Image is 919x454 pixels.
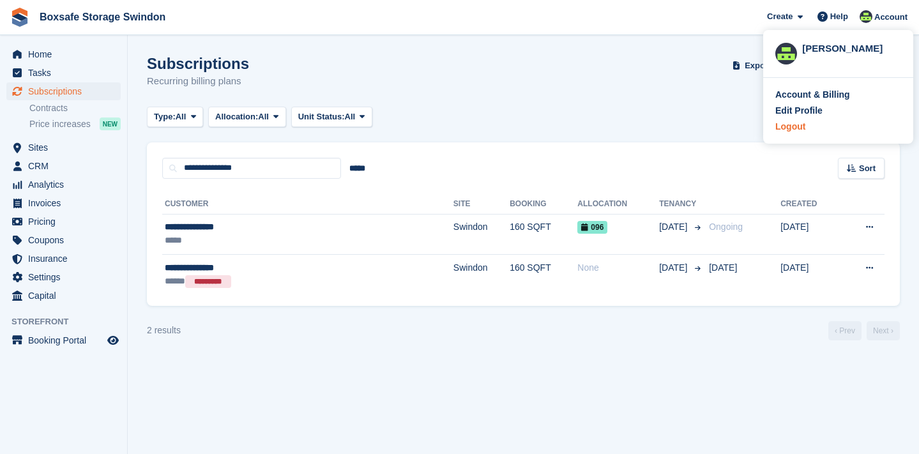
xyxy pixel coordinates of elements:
span: [DATE] [659,261,690,275]
button: Allocation: All [208,107,286,128]
a: menu [6,176,121,193]
a: menu [6,139,121,156]
td: 160 SQFT [510,255,577,296]
span: All [258,110,269,123]
div: NEW [100,117,121,130]
img: Julia Matthews [775,43,797,64]
a: Boxsafe Storage Swindon [34,6,171,27]
img: stora-icon-8386f47178a22dfd0bd8f6a31ec36ba5ce8667c1dd55bd0f319d3a0aa187defe.svg [10,8,29,27]
span: Ongoing [709,222,743,232]
span: Tasks [28,64,105,82]
h1: Subscriptions [147,55,249,72]
div: [PERSON_NAME] [802,42,901,53]
a: Preview store [105,333,121,348]
a: Previous [828,321,862,340]
th: Customer [162,194,453,215]
p: Recurring billing plans [147,74,249,89]
a: Contracts [29,102,121,114]
span: Export [745,59,771,72]
a: menu [6,213,121,231]
div: Edit Profile [775,104,823,117]
span: Help [830,10,848,23]
a: Next [867,321,900,340]
span: Subscriptions [28,82,105,100]
a: menu [6,231,121,249]
a: menu [6,82,121,100]
span: Capital [28,287,105,305]
button: Type: All [147,107,203,128]
a: menu [6,287,121,305]
a: menu [6,331,121,349]
span: Allocation: [215,110,258,123]
span: All [345,110,356,123]
a: Account & Billing [775,88,901,102]
span: All [176,110,186,123]
th: Site [453,194,510,215]
div: None [577,261,659,275]
span: Account [874,11,908,24]
span: Insurance [28,250,105,268]
button: Unit Status: All [291,107,372,128]
td: Swindon [453,214,510,255]
span: Pricing [28,213,105,231]
button: Export [730,55,786,76]
div: 2 results [147,324,181,337]
a: menu [6,194,121,212]
span: Price increases [29,118,91,130]
a: menu [6,45,121,63]
th: Booking [510,194,577,215]
th: Allocation [577,194,659,215]
td: [DATE] [780,255,840,296]
span: [DATE] [709,262,737,273]
span: Coupons [28,231,105,249]
th: Tenancy [659,194,704,215]
td: 160 SQFT [510,214,577,255]
a: Edit Profile [775,104,901,117]
span: Settings [28,268,105,286]
td: [DATE] [780,214,840,255]
span: Storefront [11,315,127,328]
span: Analytics [28,176,105,193]
a: menu [6,250,121,268]
a: Price increases NEW [29,117,121,131]
div: Account & Billing [775,88,850,102]
span: Create [767,10,793,23]
span: [DATE] [659,220,690,234]
th: Created [780,194,840,215]
span: CRM [28,157,105,175]
nav: Page [826,321,902,340]
span: Sites [28,139,105,156]
span: 096 [577,221,607,234]
span: Sort [859,162,876,175]
div: Logout [775,120,805,133]
a: Logout [775,120,901,133]
a: menu [6,268,121,286]
td: Swindon [453,255,510,296]
span: Booking Portal [28,331,105,349]
a: menu [6,64,121,82]
span: Home [28,45,105,63]
a: menu [6,157,121,175]
span: Unit Status: [298,110,345,123]
img: Julia Matthews [860,10,872,23]
span: Invoices [28,194,105,212]
span: Type: [154,110,176,123]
